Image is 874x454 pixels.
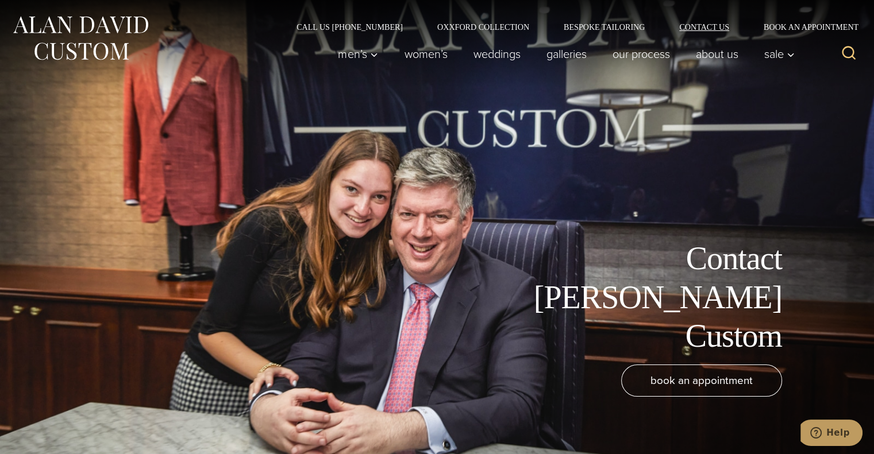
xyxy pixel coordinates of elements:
[325,42,801,65] nav: Primary Navigation
[279,23,863,31] nav: Secondary Navigation
[621,364,782,397] a: book an appointment
[751,42,801,65] button: Sale sub menu toggle
[523,239,782,355] h1: Contact [PERSON_NAME] Custom
[599,42,683,65] a: Our Process
[800,420,863,448] iframe: Opens a widget where you can chat to one of our agents
[662,23,746,31] a: Contact Us
[650,372,753,389] span: book an appointment
[391,42,460,65] a: Women’s
[746,23,863,31] a: Book an Appointment
[11,13,149,64] img: Alan David Custom
[325,42,391,65] button: Men’s sub menu toggle
[533,42,599,65] a: Galleries
[835,40,863,68] button: View Search Form
[420,23,546,31] a: Oxxford Collection
[279,23,420,31] a: Call Us [PHONE_NUMBER]
[546,23,662,31] a: Bespoke Tailoring
[460,42,533,65] a: weddings
[683,42,751,65] a: About Us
